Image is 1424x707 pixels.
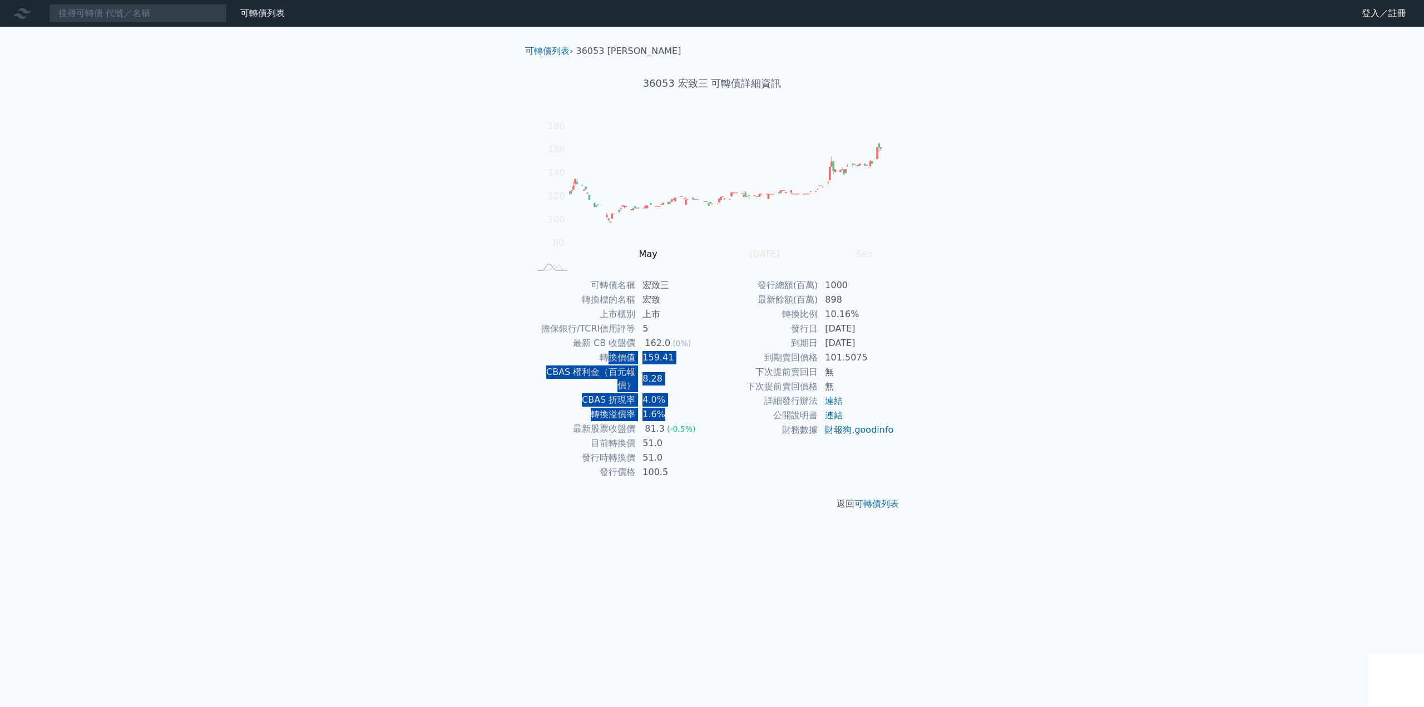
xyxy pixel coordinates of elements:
span: (-0.5%) [667,424,696,433]
iframe: Chat Widget [1368,654,1424,707]
td: 詳細發行辦法 [712,394,818,408]
td: 898 [818,293,894,307]
td: 最新 CB 收盤價 [530,336,636,350]
td: 下次提前賣回日 [712,365,818,379]
td: 下次提前賣回價格 [712,379,818,394]
a: 連結 [825,395,843,406]
td: 財務數據 [712,423,818,437]
a: 登入／註冊 [1353,4,1415,22]
td: 100.5 [636,465,712,479]
li: › [525,45,573,58]
li: 36053 [PERSON_NAME] [576,45,681,58]
div: 聊天小工具 [1368,654,1424,707]
td: 最新股票收盤價 [530,422,636,436]
td: 無 [818,365,894,379]
td: 可轉債名稱 [530,278,636,293]
td: 5 [636,322,712,336]
tspan: 140 [548,167,565,178]
td: 上市 [636,307,712,322]
td: CBAS 權利金（百元報價） [530,365,636,393]
g: Chart [542,121,898,282]
tspan: 100 [548,214,565,225]
td: 擔保銀行/TCRI信用評等 [530,322,636,336]
td: 1.6% [636,407,712,422]
td: 到期日 [712,336,818,350]
td: [DATE] [818,336,894,350]
tspan: 160 [548,144,565,155]
a: goodinfo [854,424,893,435]
td: 發行總額(百萬) [712,278,818,293]
td: 轉換價值 [530,350,636,365]
td: 51.0 [636,436,712,451]
td: 4.0% [636,393,712,407]
td: 轉換標的名稱 [530,293,636,307]
td: , [818,423,894,437]
td: 51.0 [636,451,712,465]
td: 8.28 [636,365,712,393]
td: 宏致 [636,293,712,307]
td: 發行時轉換價 [530,451,636,465]
td: 159.41 [636,350,712,365]
td: 最新餘額(百萬) [712,293,818,307]
td: 公開說明書 [712,408,818,423]
td: CBAS 折現率 [530,393,636,407]
a: 財報狗 [825,424,852,435]
tspan: 80 [553,238,564,248]
tspan: May [639,249,657,259]
div: 162.0 [642,337,673,350]
a: 可轉債列表 [525,46,570,56]
td: 轉換比例 [712,307,818,322]
tspan: 120 [548,191,565,201]
a: 可轉債列表 [854,498,899,509]
tspan: 180 [548,121,565,131]
td: 宏致三 [636,278,712,293]
a: 連結 [825,410,843,421]
span: (0%) [673,339,691,348]
div: 81.3 [642,422,667,436]
td: 無 [818,379,894,394]
a: 可轉債列表 [240,8,285,18]
td: 10.16% [818,307,894,322]
td: 101.5075 [818,350,894,365]
td: 目前轉換價 [530,436,636,451]
td: 上市櫃別 [530,307,636,322]
input: 搜尋可轉債 代號／名稱 [49,4,227,23]
tspan: Sep [856,249,873,259]
td: [DATE] [818,322,894,336]
td: 轉換溢價率 [530,407,636,422]
p: 返回 [516,497,908,511]
td: 到期賣回價格 [712,350,818,365]
td: 1000 [818,278,894,293]
td: 發行日 [712,322,818,336]
td: 發行價格 [530,465,636,479]
tspan: [DATE] [749,249,779,259]
h1: 36053 宏致三 可轉債詳細資訊 [516,76,908,91]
